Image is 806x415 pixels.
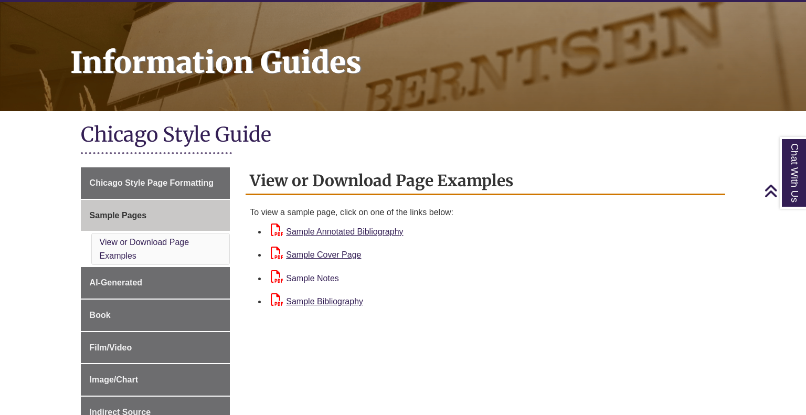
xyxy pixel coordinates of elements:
span: Image/Chart [90,375,138,384]
a: Book [81,300,230,331]
a: View or Download Page Examples [100,238,189,260]
h1: Information Guides [59,2,806,98]
h1: Chicago Style Guide [81,122,726,150]
a: Back to Top [764,184,803,198]
a: Sample Pages [81,200,230,231]
span: Film/Video [90,343,132,352]
a: AI-Generated [81,267,230,299]
a: Sample Notes [271,274,339,283]
a: Sample Annotated Bibliography [271,227,403,236]
a: Chicago Style Page Formatting [81,167,230,199]
a: Sample Bibliography [271,297,363,306]
span: Chicago Style Page Formatting [90,178,214,187]
div: To view a sample page, click on one of the links below: [250,206,721,219]
span: AI-Generated [90,278,142,287]
a: Sample Cover Page [271,250,361,259]
a: Film/Video [81,332,230,364]
span: Book [90,311,111,320]
a: Image/Chart [81,364,230,396]
h2: View or Download Page Examples [246,167,725,195]
span: Sample Pages [90,211,147,220]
